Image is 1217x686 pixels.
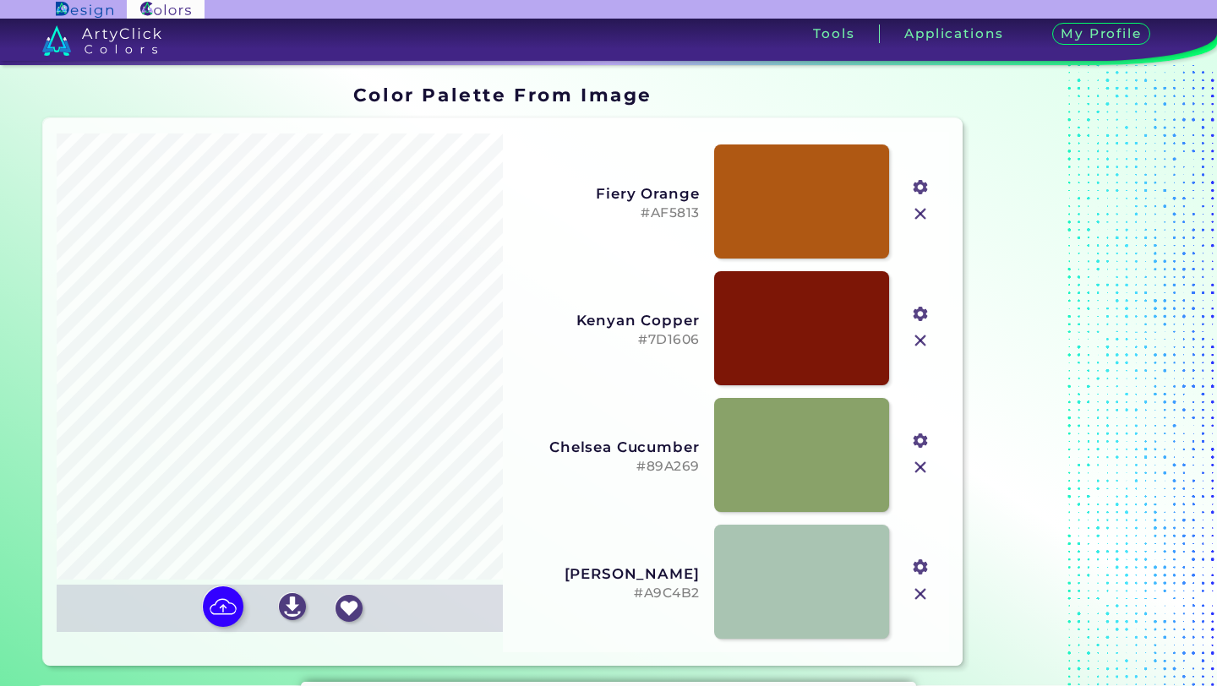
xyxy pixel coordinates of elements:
img: icon picture [203,586,243,627]
img: icon_close.svg [909,583,931,605]
img: icon_close.svg [909,329,931,351]
img: icon_close.svg [909,456,931,478]
img: logo_artyclick_colors_white.svg [42,25,161,56]
img: icon_close.svg [909,203,931,225]
h5: #A9C4B2 [515,585,700,602]
img: ArtyClick Design logo [56,2,112,18]
h5: #AF5813 [515,205,700,221]
h3: Chelsea Cucumber [515,438,700,455]
img: icon_favourite_white.svg [336,595,363,622]
h3: Kenyan Copper [515,312,700,329]
iframe: Advertisement [969,79,1181,672]
h5: #7D1606 [515,332,700,348]
h3: Fiery Orange [515,185,700,202]
h3: [PERSON_NAME] [515,565,700,582]
h3: Applications [904,27,1003,40]
h3: My Profile [1052,23,1150,46]
img: icon_download_white.svg [279,593,306,620]
h1: Color Palette From Image [353,82,652,107]
h3: Tools [813,27,854,40]
h5: #89A269 [515,459,700,475]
